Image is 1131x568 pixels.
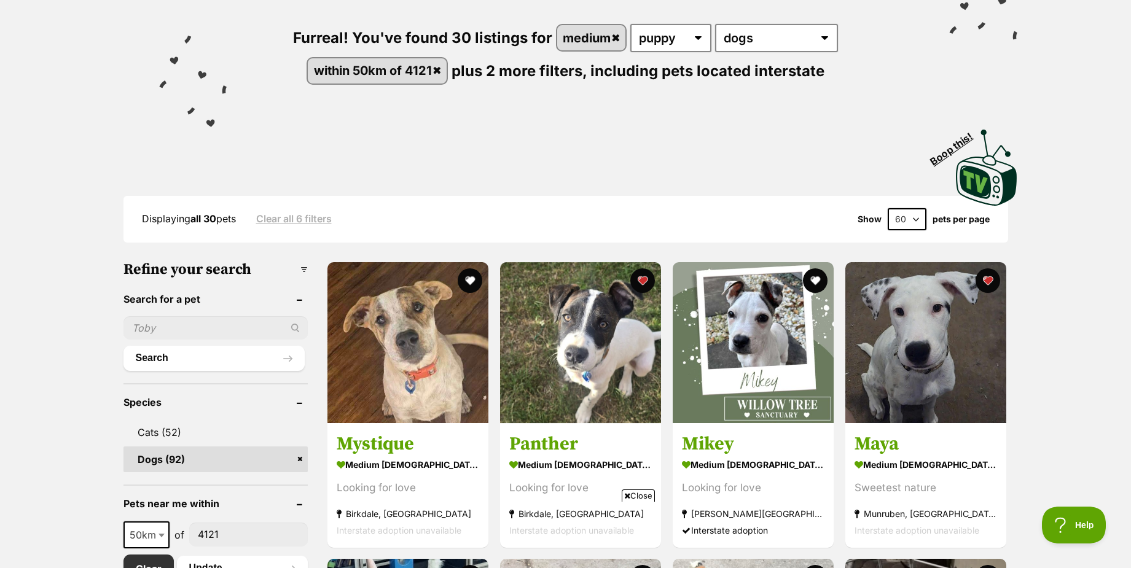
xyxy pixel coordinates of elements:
[337,505,479,521] strong: Birkdale, [GEOGRAPHIC_DATA]
[928,123,984,167] span: Boop this!
[682,455,824,473] strong: medium [DEMOGRAPHIC_DATA] Dog
[327,262,488,423] img: Mystique - Staffordshire Bull Terrier x Australian Cattle Dog
[190,212,216,225] strong: all 30
[855,524,979,535] span: Interstate adoption unavailable
[337,524,461,535] span: Interstate adoption unavailable
[123,419,308,445] a: Cats (52)
[123,346,305,370] button: Search
[933,214,990,224] label: pets per page
[342,507,789,562] iframe: Advertisement
[500,422,661,547] a: Panther medium [DEMOGRAPHIC_DATA] Dog Looking for love Birkdale, [GEOGRAPHIC_DATA] Interstate ado...
[855,455,997,473] strong: medium [DEMOGRAPHIC_DATA] Dog
[125,526,168,543] span: 50km
[123,294,308,305] header: Search for a pet
[123,397,308,408] header: Species
[858,214,882,224] span: Show
[845,422,1006,547] a: Maya medium [DEMOGRAPHIC_DATA] Dog Sweetest nature Munruben, [GEOGRAPHIC_DATA] Interstate adoptio...
[293,29,552,47] span: Furreal! You've found 30 listings for
[855,432,997,455] h3: Maya
[509,455,652,473] strong: medium [DEMOGRAPHIC_DATA] Dog
[855,479,997,496] div: Sweetest nature
[590,61,824,79] span: including pets located interstate
[682,479,824,496] div: Looking for love
[956,130,1017,206] img: PetRescue TV logo
[337,479,479,496] div: Looking for love
[956,119,1017,208] a: Boop this!
[452,61,587,79] span: plus 2 more filters,
[622,489,655,502] span: Close
[123,316,308,340] input: Toby
[308,58,447,84] a: within 50km of 4121
[673,262,834,423] img: Mikey - Staffordshire Bull Terrier Dog
[458,268,482,293] button: favourite
[682,432,824,455] h3: Mikey
[189,523,308,546] input: postcode
[337,432,479,455] h3: Mystique
[174,527,184,542] span: of
[256,213,332,224] a: Clear all 6 filters
[855,505,997,521] strong: Munruben, [GEOGRAPHIC_DATA]
[845,262,1006,423] img: Maya - Mixed breed Dog
[673,422,834,547] a: Mikey medium [DEMOGRAPHIC_DATA] Dog Looking for love [PERSON_NAME][GEOGRAPHIC_DATA], [GEOGRAPHIC_...
[803,268,828,293] button: favourite
[327,422,488,547] a: Mystique medium [DEMOGRAPHIC_DATA] Dog Looking for love Birkdale, [GEOGRAPHIC_DATA] Interstate ad...
[123,498,308,509] header: Pets near me within
[1042,507,1106,543] iframe: Help Scout Beacon - Open
[976,268,1001,293] button: favourite
[509,432,652,455] h3: Panther
[142,212,236,225] span: Displaying pets
[123,446,308,472] a: Dogs (92)
[557,25,626,50] a: medium
[123,261,308,278] h3: Refine your search
[500,262,661,423] img: Panther - Staffordshire Bull Terrier x Australian Cattle Dog
[123,521,170,548] span: 50km
[630,268,655,293] button: favourite
[337,455,479,473] strong: medium [DEMOGRAPHIC_DATA] Dog
[509,479,652,496] div: Looking for love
